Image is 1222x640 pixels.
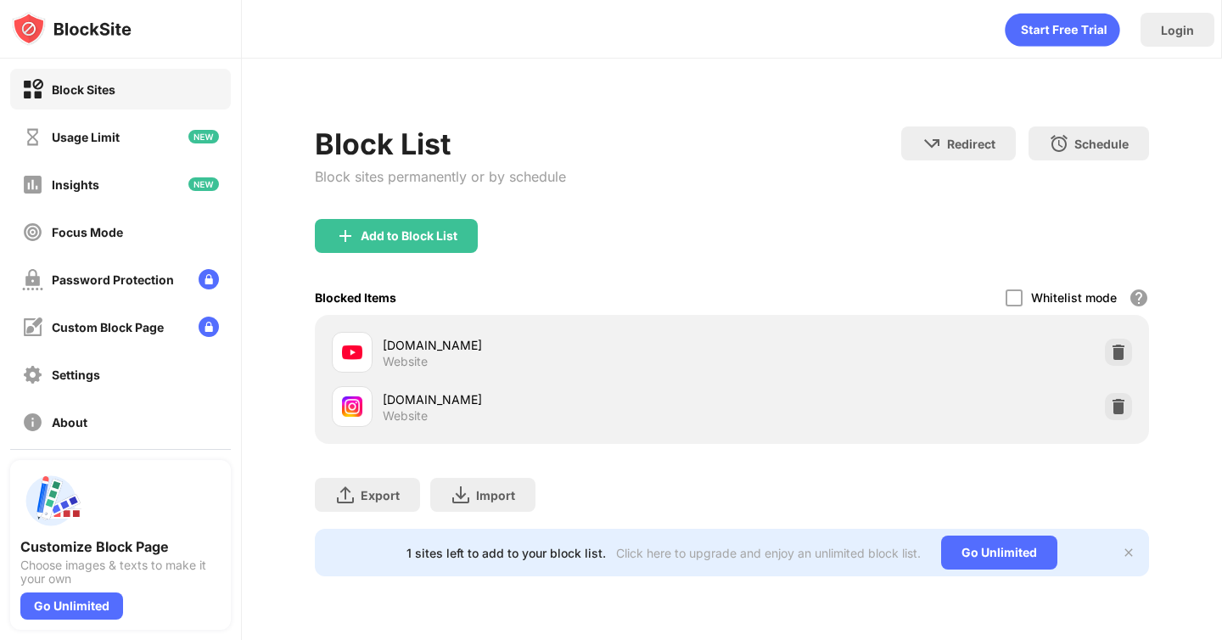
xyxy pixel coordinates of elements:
[22,269,43,290] img: password-protection-off.svg
[12,12,132,46] img: logo-blocksite.svg
[20,538,221,555] div: Customize Block Page
[1161,23,1194,37] div: Login
[342,342,362,362] img: favicons
[188,130,219,143] img: new-icon.svg
[22,317,43,338] img: customize-block-page-off.svg
[22,364,43,385] img: settings-off.svg
[947,137,995,151] div: Redirect
[199,317,219,337] img: lock-menu.svg
[20,470,81,531] img: push-custom-page.svg
[199,269,219,289] img: lock-menu.svg
[22,79,43,100] img: block-on.svg
[383,336,732,354] div: [DOMAIN_NAME]
[941,536,1057,570] div: Go Unlimited
[22,126,43,148] img: time-usage-off.svg
[22,174,43,195] img: insights-off.svg
[52,272,174,287] div: Password Protection
[22,222,43,243] img: focus-off.svg
[52,82,115,97] div: Block Sites
[22,412,43,433] img: about-off.svg
[20,592,123,620] div: Go Unlimited
[188,177,219,191] img: new-icon.svg
[342,396,362,417] img: favicons
[52,415,87,429] div: About
[476,488,515,502] div: Import
[1031,290,1117,305] div: Whitelist mode
[52,225,123,239] div: Focus Mode
[52,177,99,192] div: Insights
[406,546,606,560] div: 1 sites left to add to your block list.
[383,354,428,369] div: Website
[315,126,566,161] div: Block List
[1005,13,1120,47] div: animation
[315,168,566,185] div: Block sites permanently or by schedule
[616,546,921,560] div: Click here to upgrade and enjoy an unlimited block list.
[1074,137,1129,151] div: Schedule
[1122,546,1135,559] img: x-button.svg
[383,408,428,424] div: Website
[52,130,120,144] div: Usage Limit
[361,488,400,502] div: Export
[383,390,732,408] div: [DOMAIN_NAME]
[52,320,164,334] div: Custom Block Page
[20,559,221,586] div: Choose images & texts to make it your own
[361,229,457,243] div: Add to Block List
[52,368,100,382] div: Settings
[315,290,396,305] div: Blocked Items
